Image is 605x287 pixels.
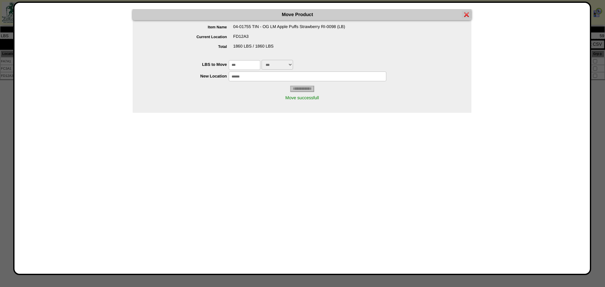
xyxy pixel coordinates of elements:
div: FD12A3 [145,34,471,44]
div: 1860 LBS / 1860 LBS [145,44,471,54]
label: LBS to Move [145,62,229,67]
label: Total [145,44,233,49]
label: Item Name [145,25,233,29]
img: error.gif [464,12,469,17]
label: New Location [145,74,229,78]
label: Current Location [145,35,233,39]
div: Move successfull [133,92,471,103]
div: 04-01755 TIN - OG LM Apple Puffs Strawberry RI-0098 (LB) [145,24,471,34]
div: Move Product [133,9,471,20]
